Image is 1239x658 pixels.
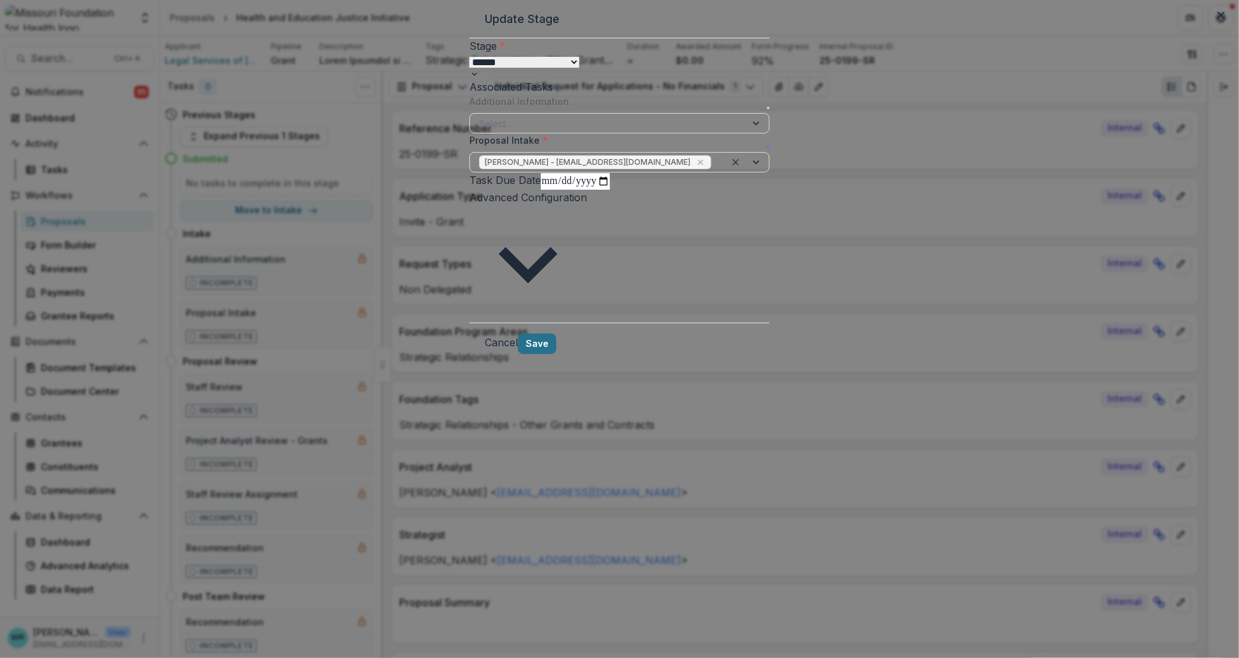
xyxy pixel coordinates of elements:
label: Associated Tasks [469,80,553,93]
button: Cancel [485,335,518,350]
button: Close [1211,5,1231,26]
label: Proposal Intake [469,134,547,147]
span: [PERSON_NAME] - [EMAIL_ADDRESS][DOMAIN_NAME] [485,158,690,167]
span: Advanced Configuration [469,191,587,204]
label: Stage [469,40,505,52]
div: Remove Wendy Rohrbach - wrohrbach@mffh.org [694,156,707,169]
div: Clear selected options [728,155,743,170]
button: Advanced Configuration [469,190,587,323]
button: Save [518,333,556,354]
label: Task Due Date [469,174,541,187]
label: Additional Information [469,95,569,108]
